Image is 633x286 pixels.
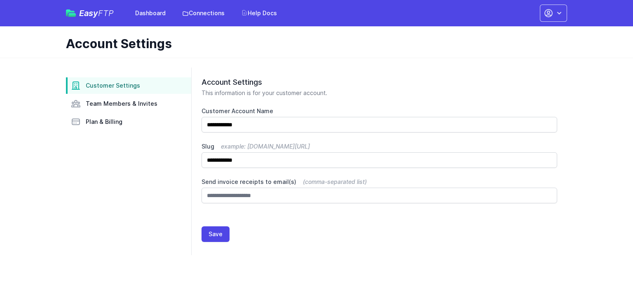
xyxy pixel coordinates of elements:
[66,95,191,112] a: Team Members & Invites
[66,114,191,130] a: Plan & Billing
[202,178,557,186] label: Send invoice receipts to email(s)
[202,142,557,151] label: Slug
[66,77,191,94] a: Customer Settings
[66,9,76,17] img: easyftp_logo.png
[177,6,230,21] a: Connections
[98,8,114,18] span: FTP
[202,226,230,242] button: Save
[66,9,114,17] a: EasyFTP
[86,100,157,108] span: Team Members & Invites
[66,36,560,51] h1: Account Settings
[86,118,122,126] span: Plan & Billing
[202,107,557,115] label: Customer Account Name
[221,143,310,150] span: example: [DOMAIN_NAME][URL]
[303,178,367,185] span: (comma-separated list)
[236,6,282,21] a: Help Docs
[86,81,140,90] span: Customer Settings
[202,77,557,87] h2: Account Settings
[130,6,171,21] a: Dashboard
[202,89,557,97] p: This information is for your customer account.
[79,9,114,17] span: Easy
